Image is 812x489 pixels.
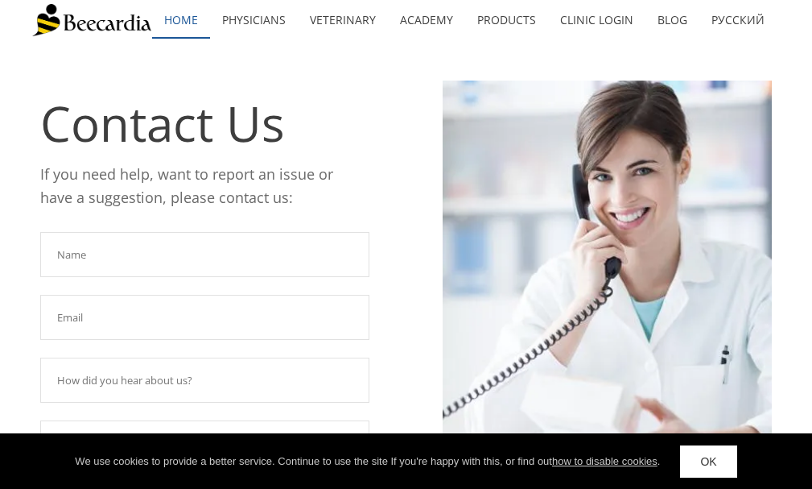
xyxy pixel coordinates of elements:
[40,90,285,156] span: Contact Us
[32,4,150,36] img: Beecardia
[552,455,657,467] a: how to disable cookies
[680,445,736,478] a: OK
[40,232,369,277] input: Name
[152,2,210,39] a: home
[699,2,777,39] a: Русский
[75,454,660,470] div: We use cookies to provide a better service. Continue to use the site If you're happy with this, o...
[40,421,369,466] input: Subject
[388,2,465,39] a: Academy
[465,2,548,39] a: Products
[40,164,333,207] span: If you need help, want to report an issue or have a suggestion, please contact us:
[40,295,369,340] input: Email
[40,358,369,403] input: How did you hear about us?
[298,2,388,39] a: Veterinary
[210,2,298,39] a: Physicians
[548,2,645,39] a: Clinic Login
[645,2,699,39] a: Blog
